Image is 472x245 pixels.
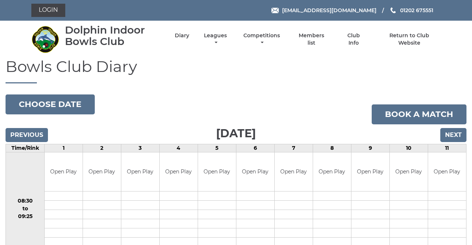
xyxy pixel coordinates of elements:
[391,7,396,13] img: Phone us
[274,144,313,152] td: 7
[313,152,351,191] td: Open Play
[428,144,466,152] td: 11
[275,152,313,191] td: Open Play
[202,32,229,46] a: Leagues
[428,152,466,191] td: Open Play
[378,32,441,46] a: Return to Club Website
[341,32,365,46] a: Club Info
[175,32,189,39] a: Diary
[160,152,198,191] td: Open Play
[295,32,329,46] a: Members list
[313,144,351,152] td: 8
[31,4,65,17] a: Login
[121,152,159,191] td: Open Play
[6,58,466,83] h1: Bowls Club Diary
[372,104,466,124] a: Book a match
[390,152,428,191] td: Open Play
[400,7,433,14] span: 01202 675551
[45,144,83,152] td: 1
[440,128,466,142] input: Next
[31,25,59,53] img: Dolphin Indoor Bowls Club
[236,152,274,191] td: Open Play
[236,144,274,152] td: 6
[389,6,433,14] a: Phone us 01202 675551
[6,144,45,152] td: Time/Rink
[282,7,376,14] span: [EMAIL_ADDRESS][DOMAIN_NAME]
[351,152,389,191] td: Open Play
[83,144,121,152] td: 2
[198,152,236,191] td: Open Play
[65,24,162,47] div: Dolphin Indoor Bowls Club
[389,144,428,152] td: 10
[45,152,83,191] td: Open Play
[271,8,279,13] img: Email
[121,144,159,152] td: 3
[6,128,48,142] input: Previous
[242,32,282,46] a: Competitions
[351,144,389,152] td: 9
[6,94,95,114] button: Choose date
[198,144,236,152] td: 5
[271,6,376,14] a: Email [EMAIL_ADDRESS][DOMAIN_NAME]
[83,152,121,191] td: Open Play
[159,144,198,152] td: 4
